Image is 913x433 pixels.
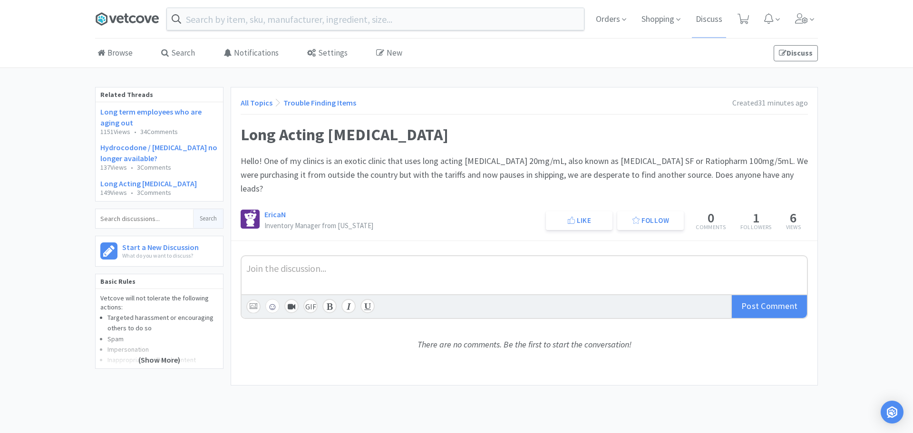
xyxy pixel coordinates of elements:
[122,241,199,251] h6: Start a New Discussion
[96,209,193,228] input: Search discussions...
[786,211,801,224] h5: 6
[740,211,772,224] h5: 1
[131,163,133,172] span: •
[732,98,808,107] span: Created 31 minutes ago
[305,39,350,68] a: Settings
[264,210,286,219] a: EricaN
[283,98,356,107] a: Trouble Finding Items
[696,224,726,230] p: Comments
[131,188,133,197] span: •
[241,124,808,145] h1: Long Acting [MEDICAL_DATA]
[159,39,197,68] a: Search
[696,211,726,224] h5: 0
[96,330,223,368] div: (Show More)
[100,179,197,188] a: Long Acting [MEDICAL_DATA]
[95,236,223,266] a: Start a New DiscussionWhat do you want to discuss?
[122,251,199,260] p: What do you want to discuss?
[264,222,373,229] p: Inventory Manager from [US_STATE]
[100,107,202,127] a: Long term employees who are aging out
[100,128,218,135] p: 1151 Views 34 Comments
[100,143,217,163] a: Hydrocodone / [MEDICAL_DATA] no longer available?
[100,164,218,171] p: 137 Views 3 Comments
[134,127,136,136] span: •
[167,8,584,30] input: Search by item, sku, manufacturer, ingredient, size...
[193,209,223,228] button: Search
[761,300,797,311] span: Comment
[303,299,318,313] div: GIF
[241,98,272,107] a: All Topics
[546,211,612,230] button: Like
[241,155,810,194] span: Hello! One of my clinics is an exotic clinic that uses long acting [MEDICAL_DATA] 20mg/mL, also k...
[100,189,218,196] p: 149 Views 3 Comments
[786,224,801,230] p: Views
[774,45,818,61] a: Discuss
[96,274,223,289] h5: Basic Rules
[731,295,807,318] div: Post
[100,294,218,312] p: Vetcove will not tolerate the following actions:
[107,312,218,334] li: Targeted harassment or encouraging others to do so
[881,401,903,423] div: Open Intercom Messenger
[221,39,281,68] a: Notifications
[241,319,808,371] div: There are no comments. Be the first to start the conversation!
[692,15,726,24] a: Discuss
[96,87,223,102] div: Related Threads
[374,39,405,68] a: New
[265,299,280,313] button: ☺
[740,224,772,230] p: Followers
[95,39,135,68] a: Browse
[617,211,684,230] button: Follow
